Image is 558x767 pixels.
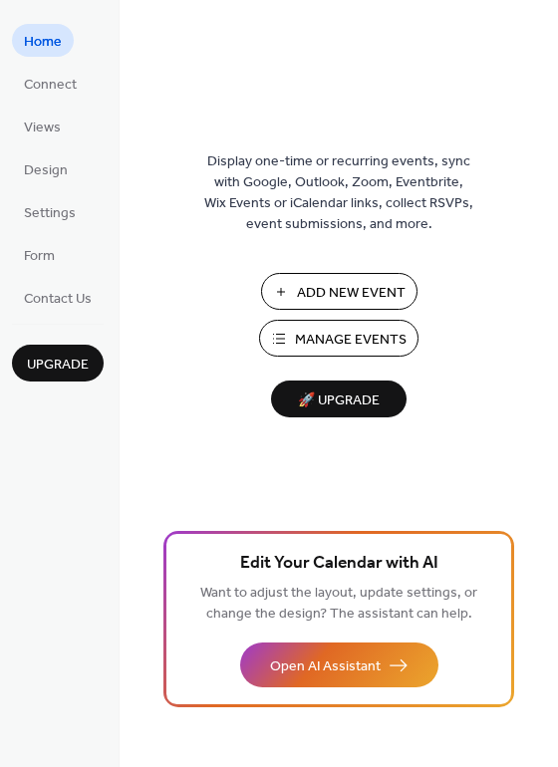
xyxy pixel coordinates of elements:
[270,656,381,677] span: Open AI Assistant
[12,345,104,382] button: Upgrade
[259,320,418,357] button: Manage Events
[24,75,77,96] span: Connect
[200,580,477,628] span: Want to adjust the layout, update settings, or change the design? The assistant can help.
[261,273,418,310] button: Add New Event
[27,355,89,376] span: Upgrade
[24,203,76,224] span: Settings
[297,283,406,304] span: Add New Event
[24,32,62,53] span: Home
[271,381,407,417] button: 🚀 Upgrade
[12,110,73,142] a: Views
[295,330,407,351] span: Manage Events
[24,118,61,138] span: Views
[12,238,67,271] a: Form
[12,67,89,100] a: Connect
[12,24,74,57] a: Home
[24,160,68,181] span: Design
[240,550,438,578] span: Edit Your Calendar with AI
[204,151,473,235] span: Display one-time or recurring events, sync with Google, Outlook, Zoom, Eventbrite, Wix Events or ...
[12,195,88,228] a: Settings
[283,387,395,414] span: 🚀 Upgrade
[24,289,92,310] span: Contact Us
[12,152,80,185] a: Design
[12,281,104,314] a: Contact Us
[24,246,55,267] span: Form
[240,642,438,687] button: Open AI Assistant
